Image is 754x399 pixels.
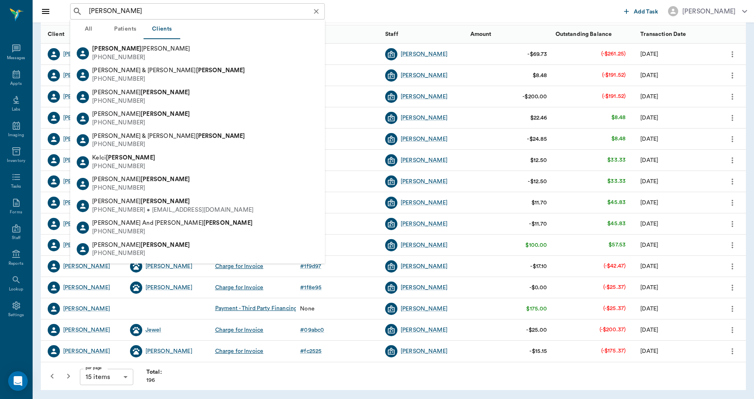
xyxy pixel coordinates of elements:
div: 15 items [80,369,133,385]
a: [PERSON_NAME] [63,305,110,313]
a: [PERSON_NAME] [401,114,448,122]
td: (-$175.37) [595,340,633,362]
button: Sort [536,29,547,40]
a: [PERSON_NAME] [63,241,110,249]
a: #1f8e95 [300,284,325,292]
div: Staff [385,23,398,46]
td: $57.53 [602,234,632,256]
div: Payment - Third Party Financing [215,303,302,315]
button: Clients [143,20,180,39]
span: [PERSON_NAME] [92,111,190,117]
div: # 09abc0 [300,326,324,334]
button: more [726,344,739,358]
div: [PHONE_NUMBER] [92,97,190,105]
div: $8.48 [533,71,547,80]
div: Charge for Invoice [215,326,264,334]
a: [PERSON_NAME] [63,262,110,270]
b: [PERSON_NAME] [141,198,190,204]
div: Invoice [296,25,381,44]
div: [PHONE_NUMBER] [92,53,190,62]
div: -$17.10 [530,262,547,270]
td: (-$191.52) [595,64,633,86]
button: Patients [107,20,143,39]
strong: Total: [146,369,162,375]
div: Settings [8,312,24,318]
div: Labs [12,106,20,113]
button: [PERSON_NAME] [661,4,754,19]
div: -$11.70 [529,220,547,228]
button: Clear [311,6,322,17]
div: [PERSON_NAME] [401,156,448,164]
td: (-$42.47) [597,255,632,277]
div: # fc2525 [300,347,322,355]
a: [PERSON_NAME] [63,71,110,80]
td: $45.83 [601,213,632,235]
div: None [300,305,315,313]
a: [PERSON_NAME] [401,262,448,270]
div: Client [48,23,64,46]
div: [PHONE_NUMBER] [92,140,245,149]
a: [PERSON_NAME] [401,305,448,313]
div: Tasks [11,184,21,190]
button: more [726,302,739,316]
div: 10/22/24 [640,156,658,164]
div: [PERSON_NAME] [63,156,110,164]
div: 196 [146,368,162,384]
button: more [726,153,739,167]
a: [PERSON_NAME] [63,220,110,228]
div: Forms [10,209,22,215]
div: [PERSON_NAME] [401,347,448,355]
div: Charge for Invoice [215,347,264,355]
label: per page [86,365,102,371]
a: [PERSON_NAME] [63,135,110,143]
div: $12.50 [530,156,547,164]
div: [PHONE_NUMBER] [92,228,253,236]
div: 10/22/24 [640,177,658,186]
div: 09/25/24 [640,262,658,270]
td: $33.33 [601,171,632,192]
div: Reports [9,261,24,267]
button: more [726,217,739,231]
a: [PERSON_NAME] [63,177,110,186]
button: more [726,47,739,61]
div: [PERSON_NAME] [401,220,448,228]
a: [PERSON_NAME] [401,326,448,334]
div: $22.46 [530,114,547,122]
div: -$0.00 [529,284,547,292]
div: [PERSON_NAME] [63,326,110,334]
b: [PERSON_NAME] [141,89,190,95]
div: -$24.85 [527,135,547,143]
span: [PERSON_NAME] & [PERSON_NAME] [92,67,245,73]
div: 10/22/24 [640,135,658,143]
button: Add Task [621,4,661,19]
button: more [726,175,739,188]
button: Sort [732,29,744,40]
a: [PERSON_NAME] [401,93,448,101]
div: Inventory [7,158,25,164]
div: Amount [470,23,492,46]
td: (-$191.52) [595,86,633,107]
div: [PHONE_NUMBER] • [EMAIL_ADDRESS][DOMAIN_NAME] [92,206,254,214]
a: [PERSON_NAME] [401,284,448,292]
div: Lookup [9,286,23,293]
div: 10/21/24 [640,199,658,207]
div: Outstanding Balance [551,25,637,44]
div: 09/20/24 [640,284,658,292]
button: more [726,196,739,210]
div: $175.00 [526,305,547,313]
div: [PERSON_NAME] [401,71,448,80]
a: [PERSON_NAME] [63,50,110,58]
button: Close drawer [37,3,54,20]
div: [PERSON_NAME] [682,7,736,16]
div: Staff [381,25,466,44]
div: 09/06/24 [640,305,658,313]
div: [PHONE_NUMBER] [92,119,190,127]
button: Sort [706,29,717,40]
div: Client [41,25,126,44]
